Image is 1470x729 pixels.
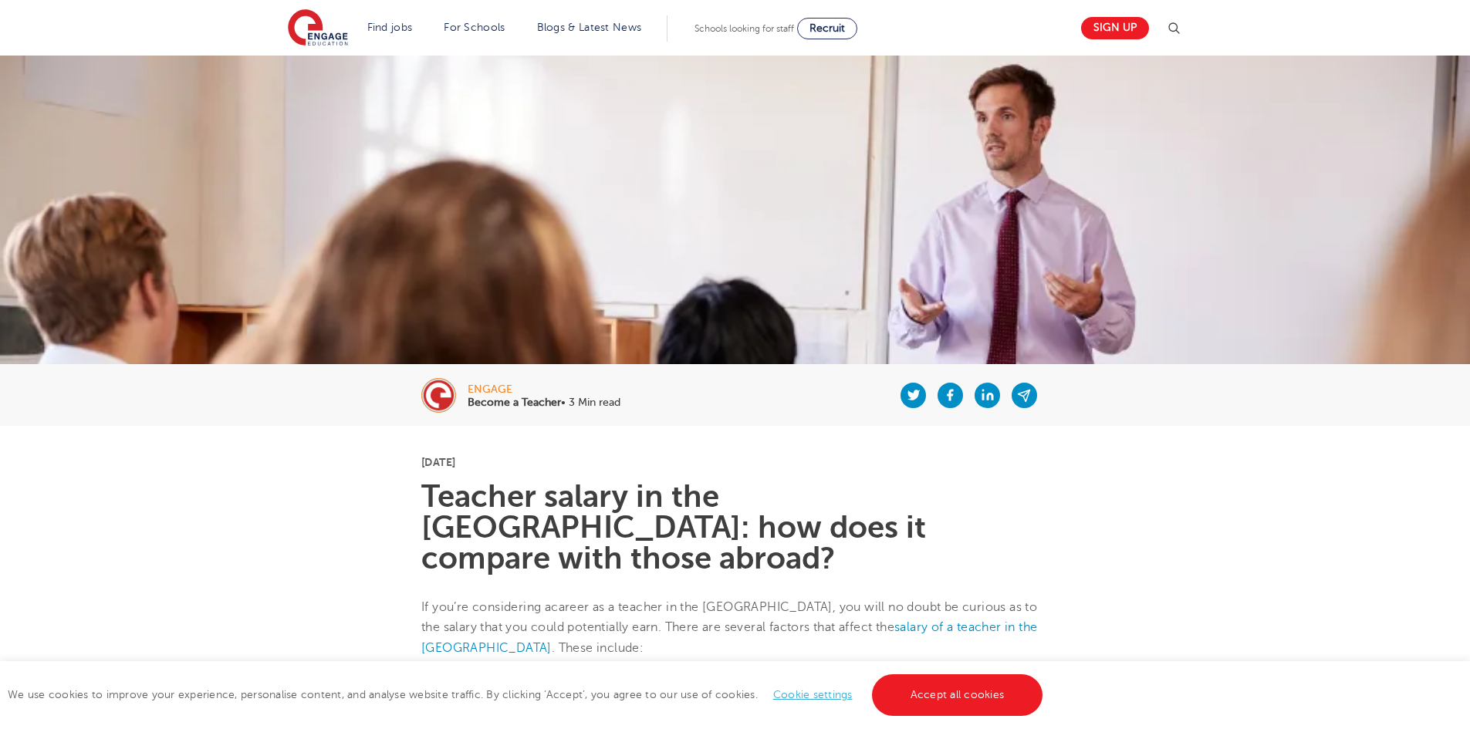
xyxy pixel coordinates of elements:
a: Find jobs [367,22,413,33]
a: Recruit [797,18,857,39]
a: salary of a teacher in the [GEOGRAPHIC_DATA] [421,620,1037,654]
p: • 3 Min read [468,397,620,408]
h1: Teacher salary in the [GEOGRAPHIC_DATA]: how does it compare with those abroad? [421,481,1049,574]
a: Accept all cookies [872,674,1043,716]
span: career as a teacher in the [GEOGRAPHIC_DATA] [551,600,833,614]
a: Sign up [1081,17,1149,39]
span: We use cookies to improve your experience, personalise content, and analyse website traffic. By c... [8,689,1046,700]
a: For Schools [444,22,505,33]
p: [DATE] [421,457,1049,467]
div: engage [468,384,620,395]
a: Blogs & Latest News [537,22,642,33]
span: Schools looking for staff [694,23,794,34]
span: . These include: [552,641,644,655]
a: Cookie settings [773,689,853,700]
span: If you’re considering a [421,600,551,614]
img: Engage Education [288,9,348,48]
b: Become a Teacher [468,397,561,408]
span: Recruit [809,22,845,34]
